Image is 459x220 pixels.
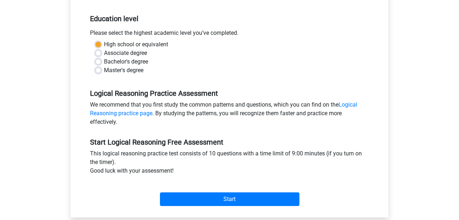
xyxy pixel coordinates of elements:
[85,149,374,178] div: This logical reasoning practice test consists of 10 questions with a time limit of 9:00 minutes (...
[104,40,168,49] label: High school or equivalent
[90,11,369,26] h5: Education level
[90,89,369,98] h5: Logical Reasoning Practice Assessment
[90,138,369,146] h5: Start Logical Reasoning Free Assessment
[104,66,143,75] label: Master's degree
[160,192,299,206] input: Start
[85,29,374,40] div: Please select the highest academic level you’ve completed.
[104,57,148,66] label: Bachelor's degree
[104,49,147,57] label: Associate degree
[85,100,374,129] div: We recommend that you first study the common patterns and questions, which you can find on the . ...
